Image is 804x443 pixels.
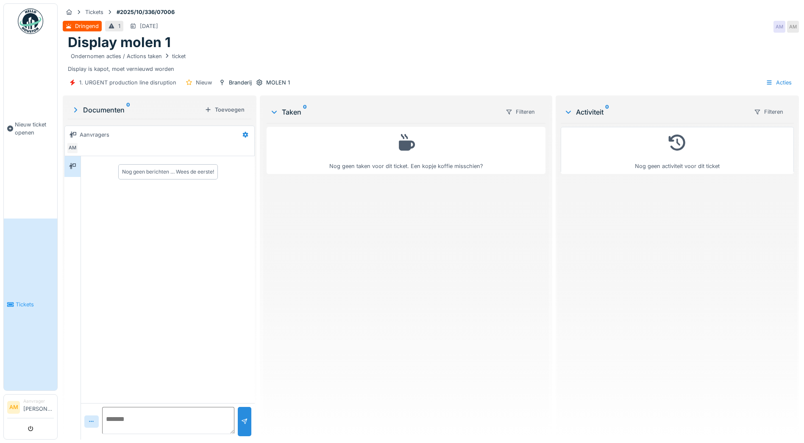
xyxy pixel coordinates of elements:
sup: 0 [126,105,130,115]
div: AM [67,142,78,154]
a: Tickets [4,219,57,390]
div: Acties [762,76,796,89]
div: MOLEN 1 [266,79,290,87]
div: [DATE] [140,22,158,30]
h1: Display molen 1 [68,34,171,50]
div: Nog geen taken voor dit ticket. Een kopje koffie misschien? [272,131,540,170]
div: Toevoegen [201,104,248,115]
li: AM [7,401,20,414]
div: AM [787,21,799,33]
div: Documenten [71,105,201,115]
div: Display is kapot, moet vernieuwd worden [68,51,794,73]
div: Aanvragers [80,131,109,139]
a: AM Aanvrager[PERSON_NAME] [7,398,54,418]
div: Aanvrager [23,398,54,404]
div: AM [773,21,785,33]
sup: 0 [605,107,609,117]
div: Branderij [229,79,252,87]
div: Activiteit [564,107,747,117]
div: Filteren [750,106,787,118]
div: 1. URGENT production line disruption [79,79,176,87]
span: Nieuw ticket openen [15,121,54,137]
sup: 0 [303,107,307,117]
div: Nog geen berichten … Wees de eerste! [122,168,214,176]
div: Tickets [85,8,103,16]
div: Nog geen activiteit voor dit ticket [566,131,788,170]
div: Dringend [75,22,99,30]
a: Nieuw ticket openen [4,39,57,219]
span: Tickets [16,300,54,308]
div: Ondernomen acties / Actions taken ticket [71,52,186,60]
div: 1 [118,22,120,30]
strong: #2025/10/336/07006 [113,8,178,16]
div: Filteren [502,106,539,118]
img: Badge_color-CXgf-gQk.svg [18,8,43,34]
div: Taken [270,107,498,117]
li: [PERSON_NAME] [23,398,54,416]
div: Nieuw [196,79,212,87]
